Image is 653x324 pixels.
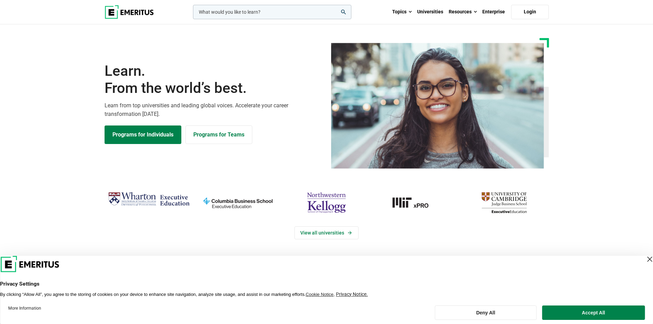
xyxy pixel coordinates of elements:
img: cambridge-judge-business-school [463,189,545,216]
img: Learn from the world's best [331,43,544,169]
img: columbia-business-school [197,189,279,216]
p: Learn from top universities and leading global voices. Accelerate your career transformation [DATE]. [105,101,323,119]
span: From the world’s best. [105,80,323,97]
a: View Universities [294,226,359,239]
img: northwestern-kellogg [286,189,367,216]
input: woocommerce-product-search-field-0 [193,5,351,19]
h1: Learn. [105,62,323,97]
a: Explore for Business [185,125,252,144]
img: Wharton Executive Education [108,189,190,209]
a: MIT-xPRO [374,189,456,216]
a: Explore Programs [105,125,181,144]
a: Login [511,5,549,19]
img: MIT xPRO [374,189,456,216]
